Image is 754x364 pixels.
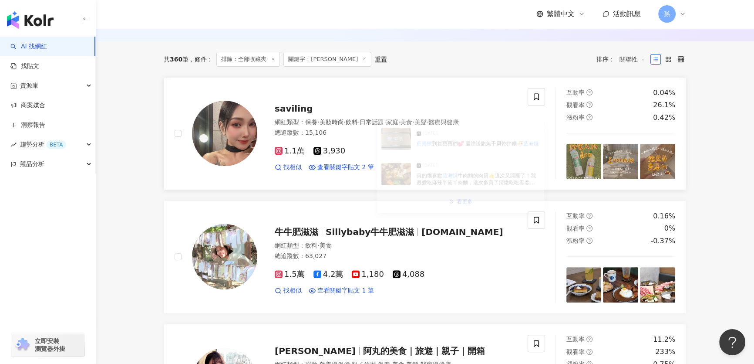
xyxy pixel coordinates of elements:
[317,163,374,172] span: 查看關鍵字貼文 2 筆
[275,146,305,156] span: 1.1萬
[275,227,318,237] span: 牛牛肥滋滋
[283,52,371,67] span: 關鍵字：[PERSON_NAME]
[313,146,346,156] span: 3,930
[7,11,54,29] img: logo
[566,348,585,355] span: 觀看率
[188,56,213,63] span: 條件 ：
[400,119,412,126] span: 美食
[719,329,745,355] iframe: Help Scout Beacon - Open
[586,213,592,219] span: question-circle
[275,118,517,127] div: 網紅類型 ：
[20,76,38,95] span: 資源庫
[309,163,374,172] a: 查看關鍵字貼文 2 筆
[566,144,602,179] img: post-image
[275,346,356,356] span: [PERSON_NAME]
[283,286,302,295] span: 找相似
[275,270,305,279] span: 1.5萬
[412,119,414,126] span: ·
[566,267,602,303] img: post-image
[566,237,585,244] span: 漲粉率
[664,224,675,233] div: 0%
[20,154,44,174] span: 競品分析
[586,89,592,95] span: question-circle
[640,144,675,179] img: post-image
[14,338,31,352] img: chrome extension
[375,56,387,63] div: 重置
[640,267,675,303] img: post-image
[603,267,638,303] img: post-image
[305,119,317,126] span: 保養
[566,102,585,109] span: 觀看率
[352,270,384,279] span: 1,180
[46,140,66,149] div: BETA
[566,212,585,219] span: 互動率
[170,56,182,63] span: 360
[164,56,188,63] div: 共 筆
[10,42,47,51] a: searchAI 找網紅
[428,119,459,126] span: 醫療與健康
[421,227,503,237] span: [DOMAIN_NAME]
[613,10,641,18] span: 活動訊息
[586,102,592,108] span: question-circle
[360,119,384,126] span: 日常話題
[10,62,39,71] a: 找貼文
[192,101,257,166] img: KOL Avatar
[305,242,317,249] span: 飲料
[275,242,517,250] div: 網紅類型 ：
[653,211,675,221] div: 0.16%
[275,103,313,114] span: saviling
[586,225,592,231] span: question-circle
[393,270,425,279] span: 4,088
[653,88,675,98] div: 0.04%
[586,336,592,342] span: question-circle
[35,337,65,353] span: 立即安裝 瀏覽器外掛
[10,121,45,129] a: 洞察報告
[363,346,485,356] span: 阿丸的美食｜旅遊｜親子｜開箱
[414,119,427,126] span: 美髮
[275,129,517,137] div: 總追蹤數 ： 15,106
[566,89,585,96] span: 互動率
[192,224,257,289] img: KOL Avatar
[326,227,414,237] span: Sillybaby牛牛肥滋滋
[275,286,302,295] a: 找相似
[586,349,592,355] span: question-circle
[586,114,592,120] span: question-circle
[309,286,374,295] a: 查看關鍵字貼文 1 筆
[566,114,585,121] span: 漲粉率
[275,252,517,261] div: 總追蹤數 ： 63,027
[358,119,360,126] span: ·
[566,336,585,343] span: 互動率
[603,144,638,179] img: post-image
[283,163,302,172] span: 找相似
[653,100,675,110] div: 26.1%
[655,347,675,357] div: 233%
[164,77,686,190] a: KOL Avatarsaviling網紅類型：保養·美妝時尚·飲料·日常話題·家庭·美食·美髮·醫療與健康總追蹤數：15,1061.1萬3,930找相似查看關鍵字貼文 2 筆互動率questio...
[386,119,398,126] span: 家庭
[653,113,675,122] div: 0.42%
[317,119,319,126] span: ·
[317,286,374,295] span: 查看關鍵字貼文 1 筆
[547,9,575,19] span: 繁體中文
[10,101,45,110] a: 商案媒合
[619,52,646,66] span: 關聯性
[319,242,331,249] span: 美食
[20,135,66,154] span: 趨勢分析
[586,238,592,244] span: question-circle
[216,52,280,67] span: 排除：全部收藏夾
[596,52,650,66] div: 排序：
[11,333,84,357] a: chrome extension立即安裝 瀏覽器外掛
[384,119,386,126] span: ·
[319,119,343,126] span: 美妝時尚
[164,201,686,313] a: KOL Avatar牛牛肥滋滋Sillybaby牛牛肥滋滋[DOMAIN_NAME]網紅類型：飲料·美食總追蹤數：63,0271.5萬4.2萬1,1804,088找相似查看關鍵字貼文 1 筆互動...
[343,119,345,126] span: ·
[313,270,343,279] span: 4.2萬
[317,242,319,249] span: ·
[650,236,675,246] div: -0.37%
[346,119,358,126] span: 飲料
[427,119,428,126] span: ·
[653,335,675,344] div: 11.2%
[10,142,17,148] span: rise
[398,119,400,126] span: ·
[664,9,670,19] span: 孫
[275,163,302,172] a: 找相似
